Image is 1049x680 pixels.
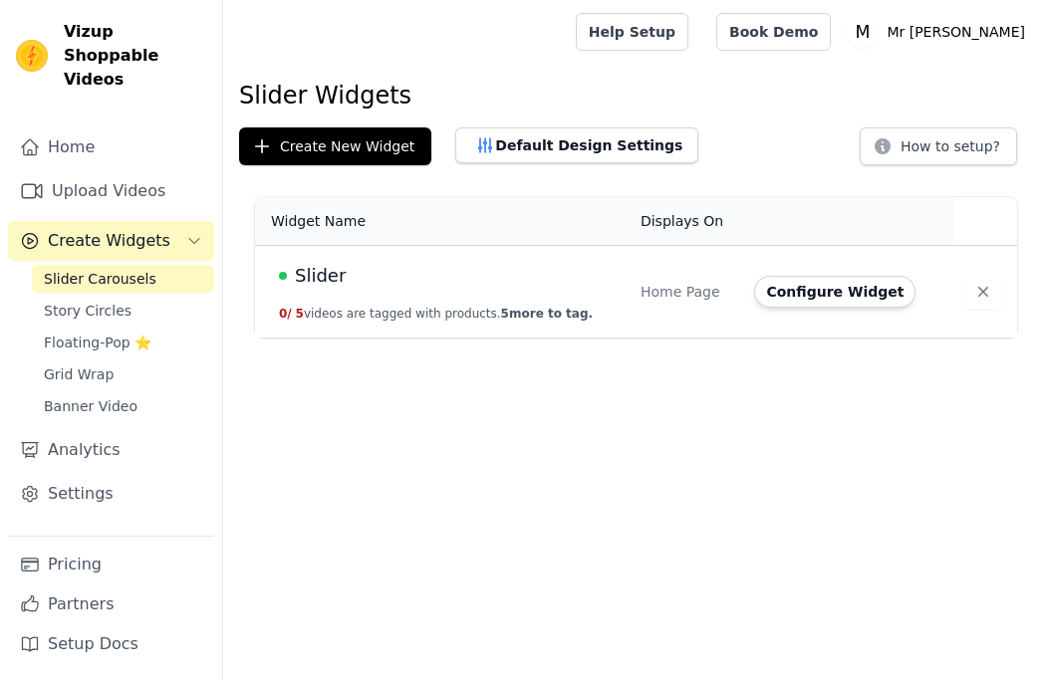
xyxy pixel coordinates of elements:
[847,14,1033,50] button: M Mr [PERSON_NAME]
[32,392,214,420] a: Banner Video
[44,333,151,352] span: Floating-Pop ⭐
[279,307,292,321] span: 0 /
[48,229,170,253] span: Create Widgets
[629,197,743,246] th: Displays On
[641,282,731,302] div: Home Page
[8,545,214,584] a: Pricing
[295,262,346,290] span: Slider
[44,301,131,321] span: Story Circles
[44,364,114,384] span: Grid Wrap
[455,127,698,163] button: Default Design Settings
[754,276,916,308] button: Configure Widget
[279,272,287,280] span: Live Published
[8,221,214,261] button: Create Widgets
[32,265,214,293] a: Slider Carousels
[255,197,629,246] th: Widget Name
[8,127,214,167] a: Home
[716,13,831,51] a: Book Demo
[8,624,214,664] a: Setup Docs
[239,127,431,165] button: Create New Widget
[501,307,593,321] span: 5 more to tag.
[860,127,1017,165] button: How to setup?
[64,20,206,92] span: Vizup Shoppable Videos
[576,13,688,51] a: Help Setup
[965,274,1001,310] button: Delete widget
[860,141,1017,160] a: How to setup?
[879,14,1033,50] p: Mr [PERSON_NAME]
[279,306,593,322] button: 0/ 5videos are tagged with products.5more to tag.
[8,171,214,211] a: Upload Videos
[44,396,137,416] span: Banner Video
[239,80,1033,112] h1: Slider Widgets
[8,584,214,624] a: Partners
[32,329,214,356] a: Floating-Pop ⭐
[856,22,871,42] text: M
[8,430,214,470] a: Analytics
[44,269,156,289] span: Slider Carousels
[16,40,48,72] img: Vizup
[32,360,214,388] a: Grid Wrap
[8,474,214,514] a: Settings
[296,307,304,321] span: 5
[32,297,214,325] a: Story Circles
